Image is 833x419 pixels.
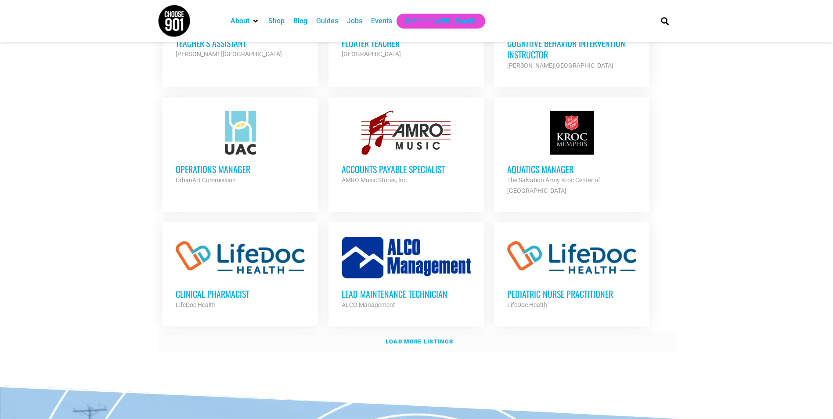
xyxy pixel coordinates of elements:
[231,16,249,26] a: About
[328,222,484,323] a: Lead Maintenance Technician ALCO Management
[371,16,392,26] a: Events
[657,14,672,28] div: Search
[328,98,484,199] a: Accounts Payable Specialist AMRO Music Stores, Inc.
[494,98,649,209] a: Aquatics Manager The Salvation Army Kroc Center of [GEOGRAPHIC_DATA]
[507,177,600,194] strong: The Salvation Army Kroc Center of [GEOGRAPHIC_DATA]
[226,14,264,29] div: About
[316,16,338,26] a: Guides
[507,301,547,308] strong: LifeDoc Health
[176,51,282,58] strong: [PERSON_NAME][GEOGRAPHIC_DATA]
[342,288,471,300] h3: Lead Maintenance Technician
[176,37,305,49] h3: Teacher’s Assistant
[507,163,636,175] h3: Aquatics Manager
[494,222,649,323] a: Pediatric Nurse Practitioner LifeDoc Health
[162,98,318,199] a: Operations Manager UrbanArt Commission
[162,222,318,323] a: Clinical Pharmacist LifeDoc Health
[176,177,236,184] strong: UrbanArt Commission
[507,62,613,69] strong: [PERSON_NAME][GEOGRAPHIC_DATA]
[176,288,305,300] h3: Clinical Pharmacist
[176,301,216,308] strong: LifeDoc Health
[268,16,285,26] a: Shop
[507,37,636,60] h3: Cognitive Behavior Intervention Instructor
[405,16,476,26] a: Get Choose901 Emails
[342,37,471,49] h3: Floater Teacher
[226,14,646,29] nav: Main nav
[342,177,408,184] strong: AMRO Music Stores, Inc.
[293,16,307,26] a: Blog
[158,332,676,352] a: Load more listings
[176,163,305,175] h3: Operations Manager
[342,51,401,58] strong: [GEOGRAPHIC_DATA]
[507,288,636,300] h3: Pediatric Nurse Practitioner
[347,16,362,26] a: Jobs
[342,163,471,175] h3: Accounts Payable Specialist
[386,338,453,345] strong: Load more listings
[342,301,395,308] strong: ALCO Management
